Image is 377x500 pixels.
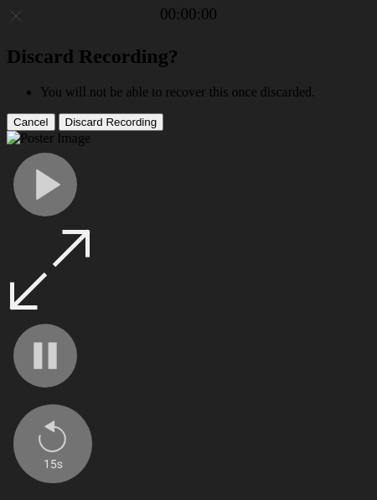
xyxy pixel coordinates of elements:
a: 00:00:00 [160,5,217,23]
li: You will not be able to recover this once discarded. [40,85,370,100]
button: Cancel [7,113,55,131]
h2: Discard Recording? [7,45,370,68]
button: Discard Recording [59,113,164,131]
img: Poster Image [7,131,90,146]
